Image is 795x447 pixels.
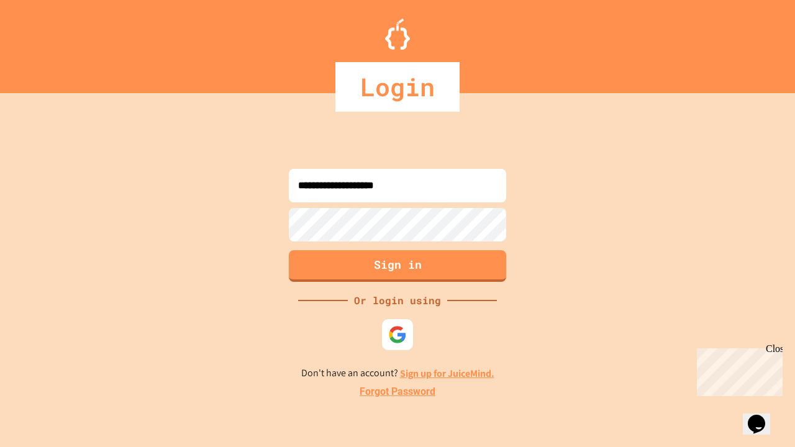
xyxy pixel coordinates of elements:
img: Logo.svg [385,19,410,50]
a: Sign up for JuiceMind. [400,367,494,380]
iframe: chat widget [692,343,783,396]
div: Or login using [348,293,447,308]
div: Chat with us now!Close [5,5,86,79]
div: Login [335,62,460,112]
img: google-icon.svg [388,325,407,344]
iframe: chat widget [743,397,783,435]
button: Sign in [289,250,506,282]
p: Don't have an account? [301,366,494,381]
a: Forgot Password [360,384,435,399]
